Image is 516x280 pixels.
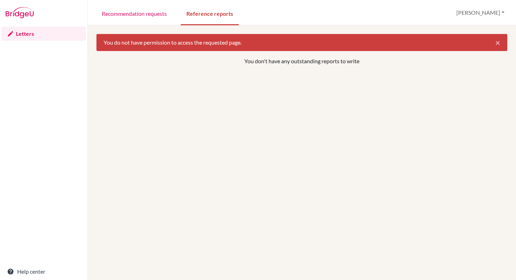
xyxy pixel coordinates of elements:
[1,27,86,41] a: Letters
[96,34,508,51] div: You do not have permission to access the requested page.
[6,7,34,18] img: Bridge-U
[488,34,507,51] button: Close
[96,1,172,25] a: Recommendation requests
[1,265,86,279] a: Help center
[495,37,500,47] span: ×
[181,1,239,25] a: Reference reports
[453,6,508,19] button: [PERSON_NAME]
[136,57,468,65] p: You don't have any outstanding reports to write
